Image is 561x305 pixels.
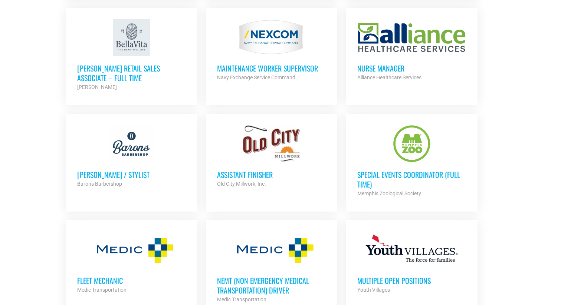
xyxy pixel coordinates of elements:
[357,74,421,80] strong: Alliance Healthcare Services
[206,114,337,199] a: Assistant Finisher Old City Millwork, Inc.
[357,190,421,196] strong: Memphis Zoological Society
[77,170,186,179] h3: [PERSON_NAME] / Stylist
[346,114,478,209] a: Special Events Coordinator (Full Time) Memphis Zoological Society
[357,287,390,293] strong: Youth Villages
[217,74,295,80] strong: Navy Exchange Service Command
[357,276,466,285] h3: Multiple Open Positions
[357,63,466,73] h3: Nurse Manager
[357,170,466,189] h3: Special Events Coordinator (Full Time)
[217,170,326,179] h3: Assistant Finisher
[66,8,197,103] a: [PERSON_NAME] Retail Sales Associate – Full Time [PERSON_NAME]
[217,63,326,73] h3: MAINTENANCE WORKER SUPERVISOR
[77,287,127,293] strong: Medic Transportation
[77,84,117,90] strong: [PERSON_NAME]
[217,276,326,295] h3: NEMT (Non Emergency Medical Transportation) Driver
[346,8,478,93] a: Nurse Manager Alliance Healthcare Services
[217,296,266,302] strong: Medic Transportation
[77,63,186,83] h3: [PERSON_NAME] Retail Sales Associate – Full Time
[206,8,337,93] a: MAINTENANCE WORKER SUPERVISOR Navy Exchange Service Command
[217,181,266,187] strong: Old City Millwork, Inc.
[77,276,186,285] h3: Fleet Mechanic
[77,181,122,187] strong: Barons Barbershop
[66,114,197,199] a: [PERSON_NAME] / Stylist Barons Barbershop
